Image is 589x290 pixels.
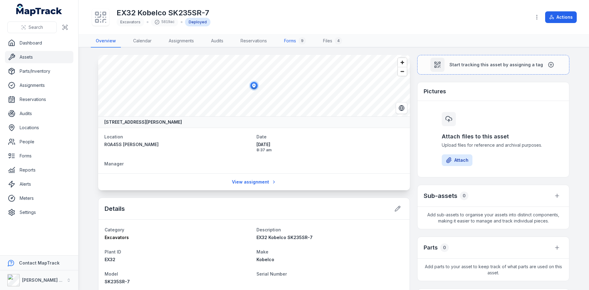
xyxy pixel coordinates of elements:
[5,206,73,218] a: Settings
[104,119,182,125] strong: [STREET_ADDRESS][PERSON_NAME]
[5,93,73,106] a: Reservations
[5,65,73,77] a: Parts/Inventory
[256,235,313,240] span: EX32 Kobelco SK235SR-7
[105,227,124,232] span: Category
[442,142,545,148] span: Upload files for reference and archival purposes.
[16,4,62,16] a: MapTrack
[128,35,156,48] a: Calendar
[105,235,129,240] span: Excavators
[29,24,43,30] span: Search
[5,79,73,91] a: Assignments
[5,122,73,134] a: Locations
[104,141,252,148] a: ROA45S [PERSON_NAME]
[5,37,73,49] a: Dashboard
[417,55,569,75] button: Start tracking this asset by assigning a tag
[256,257,274,262] span: Kobelco
[120,20,141,24] span: Excavators
[164,35,199,48] a: Assignments
[424,191,457,200] h2: Sub-assets
[91,35,121,48] a: Overview
[104,134,123,139] span: Location
[105,204,125,213] h2: Details
[279,35,311,48] a: Forms9
[442,132,545,141] h3: Attach files to this asset
[449,62,543,68] span: Start tracking this asset by assigning a tag
[151,18,178,26] div: 5819ac
[335,37,342,44] div: 4
[442,154,472,166] button: Attach
[418,207,569,229] span: Add sub-assets to organise your assets into distinct components, making it easier to manage and t...
[105,279,130,284] span: SK235SR-7
[256,141,404,153] time: 9/4/2025, 8:37:29 AM
[460,191,468,200] div: 0
[7,21,57,33] button: Search
[256,227,281,232] span: Description
[545,11,577,23] button: Actions
[256,134,267,139] span: Date
[398,58,407,67] button: Zoom in
[256,271,287,276] span: Serial Number
[440,243,449,252] div: 0
[298,37,306,44] div: 9
[424,87,446,96] h3: Pictures
[185,18,210,26] div: Deployed
[22,277,72,283] strong: [PERSON_NAME] Group
[105,271,118,276] span: Model
[105,249,121,254] span: Plant ID
[396,102,407,114] button: Switch to Satellite View
[206,35,228,48] a: Audits
[236,35,272,48] a: Reservations
[117,8,210,18] h1: EX32 Kobelco SK235SR-7
[318,35,347,48] a: Files4
[5,107,73,120] a: Audits
[5,136,73,148] a: People
[5,51,73,63] a: Assets
[256,141,404,148] span: [DATE]
[398,67,407,76] button: Zoom out
[5,150,73,162] a: Forms
[256,249,268,254] span: Make
[104,161,124,166] span: Manager
[19,260,60,265] strong: Contact MapTrack
[105,257,115,262] span: EX32
[5,164,73,176] a: Reports
[228,176,280,188] a: View assignment
[424,243,438,252] h3: Parts
[256,148,404,153] span: 8:37 am
[104,142,159,147] span: ROA45S [PERSON_NAME]
[418,259,569,281] span: Add parts to your asset to keep track of what parts are used on this asset.
[5,192,73,204] a: Meters
[5,178,73,190] a: Alerts
[98,55,410,116] canvas: Map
